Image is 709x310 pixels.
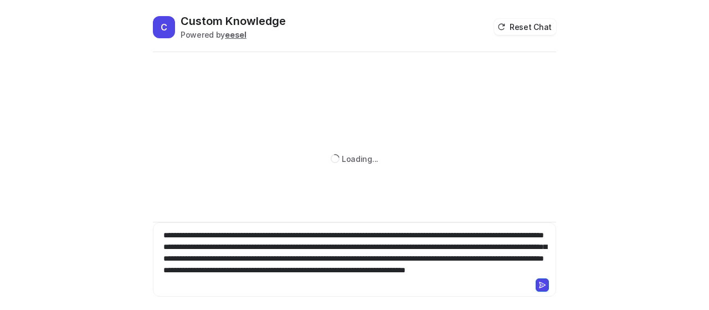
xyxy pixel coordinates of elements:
[494,19,556,35] button: Reset Chat
[181,29,286,40] div: Powered by
[153,16,175,38] span: C
[181,13,286,29] h2: Custom Knowledge
[342,153,378,165] div: Loading...
[225,30,246,39] b: eesel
